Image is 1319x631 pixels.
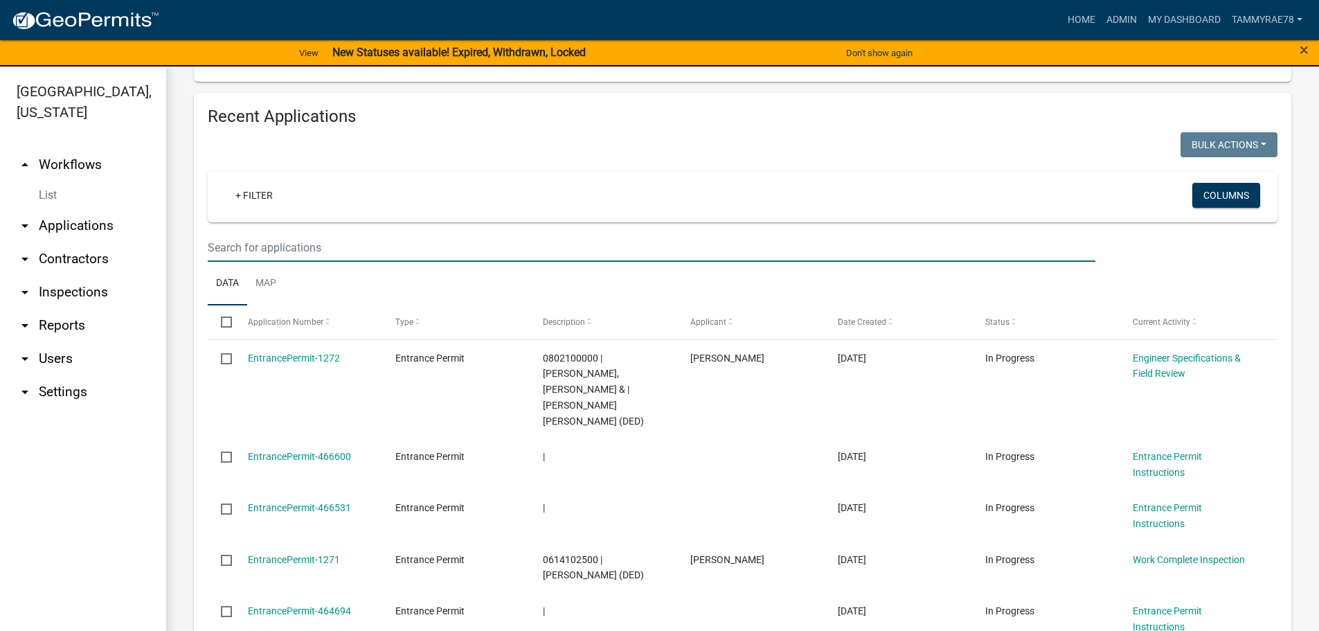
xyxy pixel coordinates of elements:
[1181,132,1277,157] button: Bulk Actions
[248,317,323,327] span: Application Number
[690,353,764,364] span: Carter Ossman
[1133,317,1190,327] span: Current Activity
[543,554,644,581] span: 0614102500 | Kingery, Kyle Steven (DED)
[248,605,351,616] a: EntrancePermit-464694
[234,305,382,339] datatable-header-cell: Application Number
[17,284,33,301] i: arrow_drop_down
[395,554,465,565] span: Entrance Permit
[208,305,234,339] datatable-header-cell: Select
[838,554,866,565] span: 08/18/2025
[1300,42,1309,58] button: Close
[1300,40,1309,60] span: ×
[382,305,529,339] datatable-header-cell: Type
[395,317,413,327] span: Type
[248,554,340,565] a: EntrancePermit-1271
[530,305,677,339] datatable-header-cell: Description
[395,353,465,364] span: Entrance Permit
[838,605,866,616] span: 08/16/2025
[677,305,825,339] datatable-header-cell: Applicant
[248,353,340,364] a: EntrancePermit-1272
[248,451,351,462] a: EntrancePermit-466600
[543,317,585,327] span: Description
[224,183,284,208] a: + Filter
[248,502,351,513] a: EntrancePermit-466531
[985,317,1010,327] span: Status
[838,317,886,327] span: Date Created
[825,305,972,339] datatable-header-cell: Date Created
[985,451,1034,462] span: In Progress
[17,350,33,367] i: arrow_drop_down
[1062,7,1101,33] a: Home
[208,107,1277,127] h4: Recent Applications
[17,317,33,334] i: arrow_drop_down
[543,353,644,427] span: 0802100000 | Ossman, Carter Donald & | Harney, Mariah Loreen Ann (DED)
[1133,554,1245,565] a: Work Complete Inspection
[17,157,33,173] i: arrow_drop_up
[841,42,918,64] button: Don't show again
[1133,502,1202,529] a: Entrance Permit Instructions
[208,233,1095,262] input: Search for applications
[985,353,1034,364] span: In Progress
[17,384,33,400] i: arrow_drop_down
[690,554,764,565] span: Joshua Johnson
[395,502,465,513] span: Entrance Permit
[395,605,465,616] span: Entrance Permit
[1133,451,1202,478] a: Entrance Permit Instructions
[294,42,324,64] a: View
[1101,7,1142,33] a: Admin
[838,353,866,364] span: 08/20/2025
[838,502,866,513] span: 08/20/2025
[1120,305,1267,339] datatable-header-cell: Current Activity
[332,46,586,59] strong: New Statuses available! Expired, Withdrawn, Locked
[985,502,1034,513] span: In Progress
[1226,7,1308,33] a: tammyrae78
[1192,183,1260,208] button: Columns
[972,305,1120,339] datatable-header-cell: Status
[17,251,33,267] i: arrow_drop_down
[985,554,1034,565] span: In Progress
[543,605,545,616] span: |
[690,317,726,327] span: Applicant
[1133,353,1241,380] a: Engineer Specifications & Field Review
[838,451,866,462] span: 08/20/2025
[543,451,545,462] span: |
[543,502,545,513] span: |
[985,605,1034,616] span: In Progress
[1142,7,1226,33] a: My Dashboard
[17,217,33,234] i: arrow_drop_down
[395,451,465,462] span: Entrance Permit
[208,262,247,306] a: Data
[247,262,285,306] a: Map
